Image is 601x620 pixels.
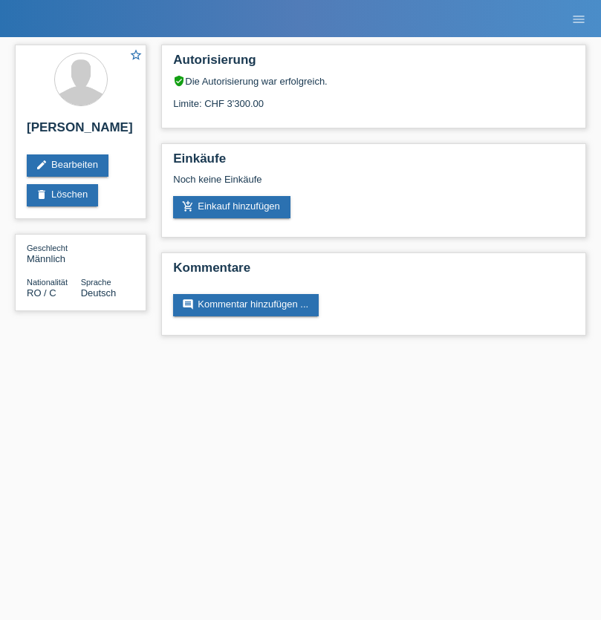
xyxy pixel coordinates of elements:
[27,287,56,298] span: Rumänien / C / 22.03.2021
[182,200,194,212] i: add_shopping_cart
[173,53,574,75] h2: Autorisierung
[173,75,574,87] div: Die Autorisierung war erfolgreich.
[27,120,134,143] h2: [PERSON_NAME]
[182,298,194,310] i: comment
[27,154,108,177] a: editBearbeiten
[36,159,48,171] i: edit
[27,244,68,252] span: Geschlecht
[173,174,574,196] div: Noch keine Einkäufe
[81,278,111,287] span: Sprache
[173,294,319,316] a: commentKommentar hinzufügen ...
[571,12,586,27] i: menu
[564,14,594,23] a: menu
[129,48,143,64] a: star_border
[173,151,574,174] h2: Einkäufe
[27,242,81,264] div: Männlich
[173,87,574,109] div: Limite: CHF 3'300.00
[36,189,48,200] i: delete
[27,278,68,287] span: Nationalität
[129,48,143,62] i: star_border
[173,75,185,87] i: verified_user
[173,261,574,283] h2: Kommentare
[81,287,117,298] span: Deutsch
[27,184,98,206] a: deleteLöschen
[173,196,290,218] a: add_shopping_cartEinkauf hinzufügen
